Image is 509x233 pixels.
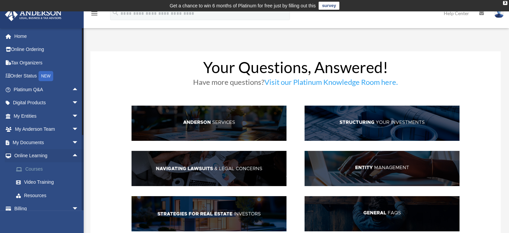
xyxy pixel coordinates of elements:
a: Platinum Q&Aarrow_drop_up [5,83,89,96]
h1: Your Questions, Answered! [132,60,460,78]
a: Courses [9,162,89,176]
span: arrow_drop_down [72,109,85,123]
a: My Anderson Teamarrow_drop_down [5,123,89,136]
a: survey [319,2,339,10]
span: arrow_drop_down [72,96,85,110]
a: My Documentsarrow_drop_down [5,136,89,149]
a: menu [90,12,98,17]
div: NEW [38,71,53,81]
img: NavLaw_hdr [132,151,286,186]
a: Home [5,30,89,43]
i: menu [90,9,98,17]
a: Tax Organizers [5,56,89,69]
a: Digital Productsarrow_drop_down [5,96,89,110]
span: arrow_drop_up [72,149,85,163]
a: Visit our Platinum Knowledge Room here. [264,77,398,90]
i: search [112,9,119,16]
a: My Entitiesarrow_drop_down [5,109,89,123]
h3: Have more questions? [132,78,460,89]
a: Video Training [9,176,89,189]
a: Online Ordering [5,43,89,56]
img: Anderson Advisors Platinum Portal [3,8,64,21]
img: User Pic [494,8,504,18]
span: arrow_drop_down [72,123,85,136]
a: Online Learningarrow_drop_up [5,149,89,163]
span: arrow_drop_down [72,202,85,216]
img: AndServ_hdr [132,106,286,141]
a: Resources [9,189,89,202]
img: StratsRE_hdr [132,196,286,231]
a: Order StatusNEW [5,69,89,83]
a: Billingarrow_drop_down [5,202,89,216]
img: GenFAQ_hdr [305,196,459,231]
span: arrow_drop_up [72,83,85,97]
div: Get a chance to win 6 months of Platinum for free just by filling out this [170,2,316,10]
img: StructInv_hdr [305,106,459,141]
div: close [503,1,507,5]
span: arrow_drop_down [72,136,85,150]
img: EntManag_hdr [305,151,459,186]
